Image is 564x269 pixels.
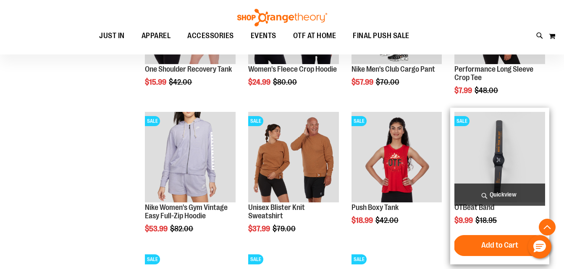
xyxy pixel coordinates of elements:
[145,112,236,204] a: Product image for Nike Gym Vintage Easy Full Zip HoodieSALE
[141,108,240,254] div: product
[169,78,193,86] span: $42.00
[454,112,545,202] img: OTBeat Band
[142,26,171,45] span: APPAREL
[273,78,298,86] span: $80.00
[133,26,179,46] a: APPAREL
[248,112,339,202] img: Product image for Unisex Blister Knit Sweatshirt
[376,78,401,86] span: $70.00
[145,254,160,264] span: SALE
[454,216,474,225] span: $9.99
[352,116,367,126] span: SALE
[352,65,435,73] a: Nike Men's Club Cargo Pant
[179,26,242,46] a: ACCESSORIES
[475,216,498,225] span: $18.95
[454,116,470,126] span: SALE
[145,225,169,233] span: $53.99
[539,219,556,235] button: Back To Top
[528,235,551,259] button: Hello, have a question? Let’s chat.
[248,254,263,264] span: SALE
[352,78,375,86] span: $57.99
[99,26,125,45] span: JUST IN
[454,184,545,206] a: Quickview
[145,78,168,86] span: $15.99
[352,216,374,225] span: $18.99
[248,65,337,73] a: Women's Fleece Crop Hoodie
[352,203,399,212] a: Push Boxy Tank
[454,203,494,212] a: OTBeat Band
[450,108,549,264] div: product
[145,112,236,202] img: Product image for Nike Gym Vintage Easy Full Zip Hoodie
[481,241,518,250] span: Add to Cart
[145,116,160,126] span: SALE
[244,108,343,254] div: product
[344,26,418,45] a: FINAL PUSH SALE
[454,235,546,256] button: Add to Cart
[91,26,133,46] a: JUST IN
[352,112,442,204] a: Product image for Push Boxy TankSALE
[352,254,367,264] span: SALE
[145,203,228,220] a: Nike Women's Gym Vintage Easy Full-Zip Hoodie
[347,108,446,246] div: product
[248,78,272,86] span: $24.99
[248,112,339,204] a: Product image for Unisex Blister Knit SweatshirtSALE
[187,26,234,45] span: ACCESSORIES
[454,112,545,204] a: OTBeat BandSALE
[454,86,473,95] span: $7.99
[353,26,409,45] span: FINAL PUSH SALE
[293,26,336,45] span: OTF AT HOME
[236,9,328,26] img: Shop Orangetheory
[352,112,442,202] img: Product image for Push Boxy Tank
[248,116,263,126] span: SALE
[248,225,271,233] span: $37.99
[145,65,232,73] a: One Shoulder Recovery Tank
[273,225,297,233] span: $79.00
[475,86,499,95] span: $48.00
[285,26,345,46] a: OTF AT HOME
[170,225,194,233] span: $82.00
[454,65,533,82] a: Performance Long Sleeve Crop Tee
[251,26,276,45] span: EVENTS
[248,203,305,220] a: Unisex Blister Knit Sweatshirt
[242,26,285,46] a: EVENTS
[375,216,400,225] span: $42.00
